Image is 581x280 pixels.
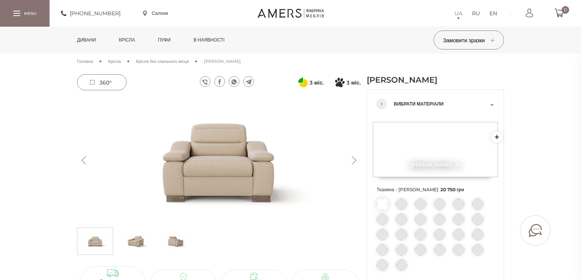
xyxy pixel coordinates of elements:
a: telegram [243,76,254,87]
span: 3 міс. [347,78,361,87]
a: RU [472,9,480,18]
button: Previous [77,156,90,165]
span: Крісла [108,59,121,64]
span: 0 [562,6,569,14]
a: whatsapp [229,76,239,87]
span: Тканина - [PERSON_NAME] [377,185,494,195]
a: facebook [214,76,225,87]
a: viber [200,76,210,87]
a: Крісла без спального місця [136,58,189,65]
span: Вибрати матеріали [394,99,488,109]
img: Крісло КЕЛЛІ s-2 [159,230,192,253]
a: в наявності [188,27,230,53]
a: EN [490,9,497,18]
button: Замовити зразки [433,30,504,50]
img: Крісло КЕЛЛІ -0 [77,97,361,224]
a: Салони [143,10,168,17]
div: 1 [377,99,387,109]
img: Крісло КЕЛЛІ s-1 [119,230,152,253]
svg: Оплата частинами від ПриватБанку [298,78,308,87]
img: Etna - 22 [373,122,498,177]
h1: [PERSON_NAME] [367,74,454,86]
a: Головна [77,58,93,65]
a: Пуфи [152,27,177,53]
button: Next [347,156,361,165]
a: Крісла [113,27,141,53]
a: 360° [77,74,127,90]
span: Замовити зразки [443,37,494,44]
a: Дивани [71,27,102,53]
span: Крісла без спального місця [136,59,189,64]
span: [PERSON_NAME] - 22 [373,162,498,168]
span: Головна [77,59,93,64]
span: 360° [100,79,112,86]
a: [PHONE_NUMBER] [61,9,120,18]
svg: Покупка частинами від Монобанку [335,78,345,87]
a: Крісла [108,58,121,65]
span: 20 750 грн [440,187,464,192]
span: 3 міс. [310,78,324,87]
a: UA [454,9,462,18]
img: Крісло КЕЛЛІ s-0 [79,230,112,253]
